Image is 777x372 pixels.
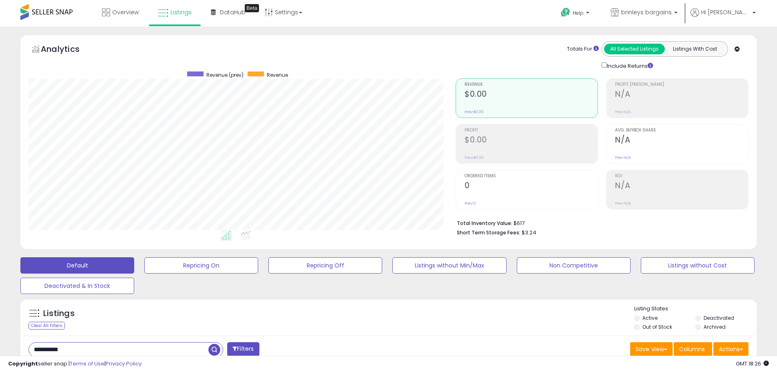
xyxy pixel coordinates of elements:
[465,135,598,146] h2: $0.00
[465,174,598,178] span: Ordered Items
[245,4,259,12] div: Tooltip anchor
[642,323,672,330] label: Out of Stock
[106,360,142,368] a: Privacy Policy
[465,155,484,160] small: Prev: $0.00
[674,342,712,356] button: Columns
[664,44,725,54] button: Listings With Cost
[465,128,598,133] span: Profit
[615,181,748,192] h2: N/A
[268,257,382,274] button: Repricing Off
[560,7,571,18] i: Get Help
[43,308,75,319] h5: Listings
[29,322,65,330] div: Clear All Filters
[465,201,476,206] small: Prev: 0
[8,360,142,368] div: seller snap | |
[615,109,631,114] small: Prev: N/A
[701,8,750,16] span: Hi [PERSON_NAME]
[465,109,484,114] small: Prev: $0.00
[206,71,244,78] span: Revenue (prev)
[465,89,598,100] h2: $0.00
[573,9,584,16] span: Help
[615,89,748,100] h2: N/A
[567,45,599,53] div: Totals For
[20,278,134,294] button: Deactivated & In Stock
[465,82,598,87] span: Revenue
[227,342,259,356] button: Filters
[220,8,246,16] span: DataHub
[621,8,672,16] span: brinleys bargains
[457,218,742,227] li: $617
[465,181,598,192] h2: 0
[170,8,192,16] span: Listings
[713,342,748,356] button: Actions
[267,71,288,78] span: Revenue
[704,314,734,321] label: Deactivated
[41,43,95,57] h5: Analytics
[112,8,139,16] span: Overview
[8,360,38,368] strong: Copyright
[642,314,657,321] label: Active
[691,8,756,27] a: Hi [PERSON_NAME]
[615,128,748,133] span: Avg. Buybox Share
[20,257,134,274] button: Default
[704,323,726,330] label: Archived
[736,360,769,368] span: 2025-10-10 18:26 GMT
[595,61,663,70] div: Include Returns
[615,174,748,178] span: ROI
[457,229,520,236] b: Short Term Storage Fees:
[517,257,631,274] button: Non Competitive
[615,82,748,87] span: Profit [PERSON_NAME]
[615,155,631,160] small: Prev: N/A
[144,257,258,274] button: Repricing On
[641,257,755,274] button: Listings without Cost
[630,342,673,356] button: Save View
[604,44,665,54] button: All Selected Listings
[70,360,104,368] a: Terms of Use
[615,201,631,206] small: Prev: N/A
[679,345,705,353] span: Columns
[615,135,748,146] h2: N/A
[392,257,506,274] button: Listings without Min/Max
[457,220,512,227] b: Total Inventory Value:
[634,305,757,313] p: Listing States:
[554,1,598,27] a: Help
[522,229,536,236] span: $3.24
